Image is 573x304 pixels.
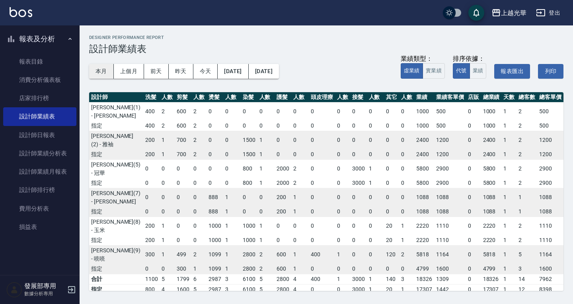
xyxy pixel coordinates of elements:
td: 500 [537,121,563,131]
td: 指定 [89,207,143,217]
td: 2400 [481,149,502,160]
td: 0 [466,149,481,160]
td: 1088 [481,188,502,207]
td: 0 [207,121,223,131]
td: 1 [257,149,275,160]
button: 上越光華 [488,5,530,21]
td: 0 [466,188,481,207]
td: 0 [207,131,223,149]
td: 0 [399,159,414,178]
td: 1 [501,102,516,121]
td: 1110 [434,217,466,235]
td: 0 [399,188,414,207]
th: 洗髮 [143,92,160,103]
td: 500 [434,102,466,121]
button: 虛業績 [401,63,423,79]
td: 2 [516,159,537,178]
button: 今天 [193,64,218,79]
td: 2 [160,121,175,131]
a: 設計師業績分析表 [3,144,76,163]
th: 業績客單價 [434,92,466,103]
td: 700 [175,131,191,149]
td: 0 [291,149,309,160]
td: 0 [309,235,335,246]
td: 0 [466,159,481,178]
td: 1 [257,235,275,246]
td: 1088 [537,188,563,207]
td: 0 [160,207,175,217]
td: 0 [384,159,399,178]
th: 人數 [257,92,275,103]
th: 人數 [160,92,175,103]
td: 0 [207,102,223,121]
th: 人數 [399,92,414,103]
td: 400 [143,121,160,131]
td: 0 [160,159,175,178]
td: 0 [191,217,207,235]
td: 0 [223,178,241,188]
td: 0 [175,235,191,246]
td: 5800 [481,159,502,178]
td: 0 [367,188,384,207]
td: 1 [367,178,384,188]
td: 0 [399,121,414,131]
td: 0 [191,188,207,207]
button: 登出 [533,6,563,20]
td: 0 [223,121,241,131]
td: 1088 [414,207,434,217]
td: 500 [434,121,466,131]
td: 0 [350,188,367,207]
td: 指定 [89,178,143,188]
td: 0 [367,131,384,149]
div: 排序依據： [453,55,487,63]
td: 1 [501,149,516,160]
td: 0 [257,188,275,207]
td: 2 [191,121,207,131]
a: 設計師日報表 [3,126,76,144]
td: 0 [350,102,367,121]
td: 0 [399,178,414,188]
td: 0 [335,188,350,207]
button: 昨天 [169,64,193,79]
td: 0 [223,102,241,121]
td: 0 [350,217,367,235]
td: 0 [175,207,191,217]
th: 總客單價 [537,92,563,103]
td: 5800 [481,178,502,188]
td: 2400 [414,131,434,149]
button: 代號 [453,63,470,79]
td: 0 [143,188,160,207]
div: 業績類型： [401,55,445,63]
td: 1 [257,178,275,188]
th: 總業績 [481,92,502,103]
td: 2400 [414,149,434,160]
td: 2 [191,102,207,121]
p: 數據分析專用 [24,290,65,297]
td: 2220 [414,235,434,246]
td: 888 [207,207,223,217]
button: [DATE] [218,64,248,79]
td: 0 [175,159,191,178]
td: 1088 [414,188,434,207]
td: 200 [275,188,291,207]
a: 設計師業績月報表 [3,163,76,181]
td: 1088 [481,207,502,217]
td: 0 [191,159,207,178]
td: 指定 [89,235,143,246]
td: 200 [143,235,160,246]
td: 0 [309,217,335,235]
th: 接髮 [350,92,367,103]
td: 800 [241,178,257,188]
th: 天數 [501,92,516,103]
td: 0 [309,102,335,121]
td: 1200 [537,149,563,160]
button: 本月 [89,64,114,79]
th: 其它 [384,92,399,103]
td: 0 [257,121,275,131]
td: 2900 [537,159,563,178]
td: 0 [335,207,350,217]
td: 0 [291,217,309,235]
td: 0 [384,131,399,149]
td: 0 [384,178,399,188]
td: 2 [160,102,175,121]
